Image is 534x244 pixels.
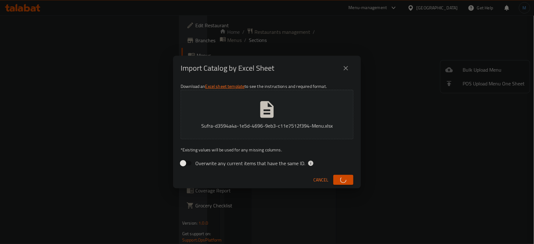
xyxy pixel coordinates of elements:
[181,63,274,73] h2: Import Catalog by Excel Sheet
[308,160,314,166] svg: If the overwrite option isn't selected, then the items that match an existing ID will be ignored ...
[173,81,361,171] div: Download an to see the instructions and required format.
[205,82,245,90] a: Excel sheet template
[195,160,305,167] span: Overwrite any current items that have the same ID.
[181,90,353,139] button: Sufra-d3594a4a-1e5d-4696-9eb3-c11e7512f394-Menu.xlsx
[338,61,353,76] button: close
[181,147,353,153] p: Existing values will be used for any missing columns.
[313,176,328,184] span: Cancel
[190,122,344,130] p: Sufra-d3594a4a-1e5d-4696-9eb3-c11e7512f394-Menu.xlsx
[311,174,331,186] button: Cancel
